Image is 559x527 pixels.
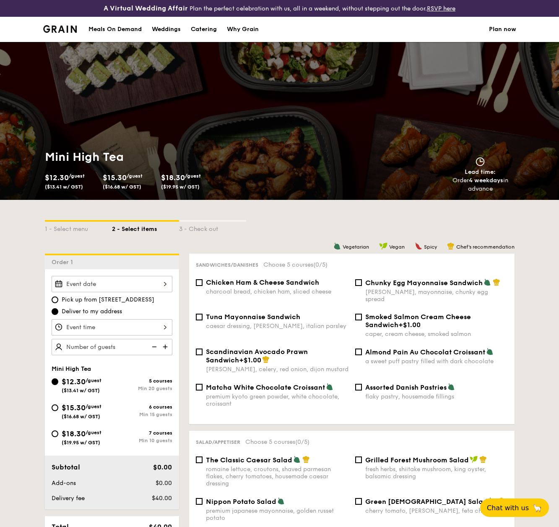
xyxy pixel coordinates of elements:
[161,173,185,182] span: $18.30
[302,456,310,463] img: icon-chef-hat.a58ddaea.svg
[52,463,80,471] span: Subtotal
[489,17,516,42] a: Plan now
[443,176,518,193] div: Order in advance
[487,504,529,512] span: Chat with us
[262,356,270,363] img: icon-chef-hat.a58ddaea.svg
[43,25,77,33] a: Logotype
[103,184,141,190] span: ($16.68 w/ GST)
[112,430,172,436] div: 7 courses
[227,17,259,42] div: Why Grain
[365,279,483,287] span: Chunky Egg Mayonnaise Sandwich
[93,3,466,13] div: Plan the perfect celebration with us, all in a weekend, without stepping out the door.
[295,438,309,446] span: (0/5)
[313,261,328,268] span: (0/5)
[277,497,285,505] img: icon-vegetarian.fe4039eb.svg
[62,388,100,393] span: ($13.41 w/ GST)
[326,383,333,391] img: icon-vegetarian.fe4039eb.svg
[62,296,154,304] span: Pick up from [STREET_ADDRESS]
[365,456,469,464] span: Grilled Forest Mushroom Salad
[62,377,86,386] span: $12.30
[489,497,496,505] img: icon-vegetarian.fe4039eb.svg
[355,456,362,463] input: Grilled Forest Mushroom Saladfresh herbs, shiitake mushroom, king oyster, balsamic dressing
[88,17,142,42] div: Meals On Demand
[161,184,200,190] span: ($19.95 w/ GST)
[365,313,471,329] span: Smoked Salmon Cream Cheese Sandwich
[43,25,77,33] img: Grain
[185,173,201,179] span: /guest
[112,438,172,443] div: Min 10 guests
[365,358,508,365] div: a sweet puff pastry filled with dark chocolate
[479,456,487,463] img: icon-chef-hat.a58ddaea.svg
[69,173,85,179] span: /guest
[206,456,292,464] span: The Classic Caesar Salad
[427,5,455,12] a: RSVP here
[152,17,181,42] div: Weddings
[470,456,478,463] img: icon-vegan.f8ff3823.svg
[160,339,172,355] img: icon-add.58712e84.svg
[474,157,486,166] img: icon-clock.2db775ea.svg
[196,439,240,445] span: Salad/Appetiser
[415,242,422,250] img: icon-spicy.37a8142b.svg
[498,497,505,505] img: icon-chef-hat.a58ddaea.svg
[62,307,122,316] span: Deliver to my address
[52,365,91,372] span: Mini High Tea
[86,404,101,409] span: /guest
[147,17,186,42] a: Weddings
[196,262,258,268] span: Sandwiches/Danishes
[86,378,101,383] span: /guest
[484,278,491,286] img: icon-vegetarian.fe4039eb.svg
[355,349,362,355] input: Almond Pain Au Chocolat Croissanta sweet puff pastry filled with dark chocolate
[263,261,328,268] span: Choose 5 courses
[365,507,508,514] div: cherry tomato, [PERSON_NAME], feta cheese
[493,278,500,286] img: icon-chef-hat.a58ddaea.svg
[365,393,508,400] div: flaky pastry, housemade fillings
[103,173,127,182] span: $15.30
[196,498,203,505] input: Nippon Potato Saladpremium japanese mayonnaise, golden russet potato
[186,17,222,42] a: Catering
[83,17,147,42] a: Meals On Demand
[398,321,421,329] span: +$1.00
[52,308,58,315] input: Deliver to my address
[239,356,261,364] span: +$1.00
[365,466,508,480] div: fresh herbs, shiitake mushroom, king oyster, balsamic dressing
[424,244,437,250] span: Spicy
[465,168,496,176] span: Lead time:
[45,173,69,182] span: $12.30
[355,279,362,286] input: Chunky Egg Mayonnaise Sandwich[PERSON_NAME], mayonnaise, chunky egg spread
[206,348,308,364] span: Scandinavian Avocado Prawn Sandwich
[206,288,348,295] div: charcoal bread, chicken ham, sliced cheese
[365,288,508,303] div: [PERSON_NAME], mayonnaise, chunky egg spread
[45,184,83,190] span: ($13.41 w/ GST)
[52,430,58,437] input: $18.30/guest($19.95 w/ GST)7 coursesMin 10 guests
[45,222,112,233] div: 1 - Select menu
[355,384,362,391] input: Assorted Danish Pastriesflaky pastry, housemade fillings
[52,339,172,355] input: Number of guests
[52,495,85,502] span: Delivery fee
[86,430,101,435] span: /guest
[343,244,369,250] span: Vegetarian
[206,322,348,330] div: caesar dressing, [PERSON_NAME], italian parsley
[112,222,179,233] div: 2 - Select items
[62,403,86,412] span: $15.30
[293,456,301,463] img: icon-vegetarian.fe4039eb.svg
[52,319,172,336] input: Event time
[112,385,172,391] div: Min 20 guests
[52,480,76,487] span: Add-ons
[206,466,348,487] div: romaine lettuce, croutons, shaved parmesan flakes, cherry tomatoes, housemade caesar dressing
[206,393,348,407] div: premium kyoto green powder, white chocolate, croissant
[469,177,503,184] strong: 4 weekdays
[52,276,172,292] input: Event date
[52,259,76,266] span: Order 1
[196,349,203,355] input: Scandinavian Avocado Prawn Sandwich+$1.00[PERSON_NAME], celery, red onion, dijon mustard
[365,348,485,356] span: Almond Pain Au Chocolat Croissant
[62,429,86,438] span: $18.30
[52,378,58,385] input: $12.30/guest($13.41 w/ GST)5 coursesMin 20 guests
[245,438,309,446] span: Choose 5 courses
[355,498,362,505] input: Green [DEMOGRAPHIC_DATA] Saladcherry tomato, [PERSON_NAME], feta cheese
[389,244,405,250] span: Vegan
[333,242,341,250] img: icon-vegetarian.fe4039eb.svg
[196,384,203,391] input: Matcha White Chocolate Croissantpremium kyoto green powder, white chocolate, croissant
[52,404,58,411] input: $15.30/guest($16.68 w/ GST)6 coursesMin 15 guests
[365,498,488,506] span: Green [DEMOGRAPHIC_DATA] Salad
[206,383,325,391] span: Matcha White Chocolate Croissant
